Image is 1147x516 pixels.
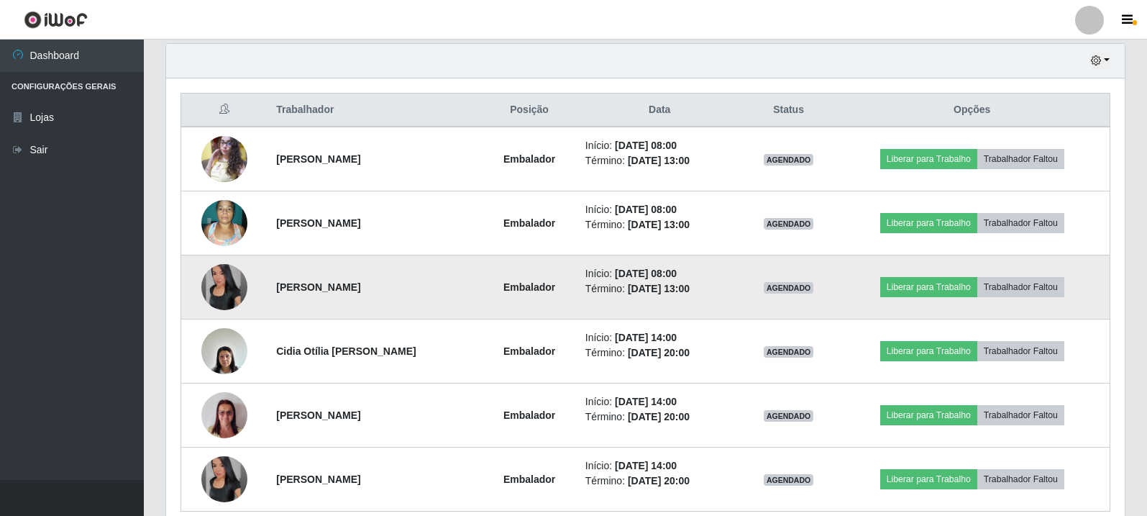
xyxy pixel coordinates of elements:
[615,460,677,471] time: [DATE] 14:00
[585,458,734,474] li: Início:
[503,345,555,357] strong: Embalador
[977,213,1064,233] button: Trabalhador Faltou
[585,202,734,217] li: Início:
[880,213,977,233] button: Liberar para Trabalho
[24,11,88,29] img: CoreUI Logo
[880,469,977,489] button: Liberar para Trabalho
[503,217,555,229] strong: Embalador
[615,140,677,151] time: [DATE] 08:00
[615,332,677,343] time: [DATE] 14:00
[628,283,690,294] time: [DATE] 13:00
[764,346,814,358] span: AGENDADO
[276,153,360,165] strong: [PERSON_NAME]
[503,153,555,165] strong: Embalador
[977,277,1064,297] button: Trabalhador Faltou
[880,277,977,297] button: Liberar para Trabalho
[880,149,977,169] button: Liberar para Trabalho
[201,128,247,189] img: 1678138481697.jpeg
[585,217,734,232] li: Término:
[977,405,1064,425] button: Trabalhador Faltou
[482,94,576,127] th: Posição
[764,218,814,230] span: AGENDADO
[201,264,247,310] img: 1750472737511.jpeg
[276,217,360,229] strong: [PERSON_NAME]
[834,94,1110,127] th: Opções
[577,94,743,127] th: Data
[503,474,555,485] strong: Embalador
[276,474,360,485] strong: [PERSON_NAME]
[201,456,247,502] img: 1750472737511.jpeg
[585,409,734,425] li: Término:
[585,138,734,153] li: Início:
[585,281,734,297] li: Término:
[615,204,677,215] time: [DATE] 08:00
[268,94,482,127] th: Trabalhador
[628,219,690,230] time: [DATE] 13:00
[764,154,814,166] span: AGENDADO
[977,341,1064,361] button: Trabalhador Faltou
[628,411,690,422] time: [DATE] 20:00
[628,475,690,486] time: [DATE] 20:00
[503,281,555,293] strong: Embalador
[764,282,814,294] span: AGENDADO
[585,394,734,409] li: Início:
[201,192,247,253] img: 1677665450683.jpeg
[977,469,1064,489] button: Trabalhador Faltou
[628,347,690,358] time: [DATE] 20:00
[201,385,247,446] img: 1704290796442.jpeg
[276,281,360,293] strong: [PERSON_NAME]
[615,268,677,279] time: [DATE] 08:00
[201,320,247,381] img: 1690487685999.jpeg
[880,405,977,425] button: Liberar para Trabalho
[585,153,734,168] li: Término:
[743,94,835,127] th: Status
[276,409,360,421] strong: [PERSON_NAME]
[880,341,977,361] button: Liberar para Trabalho
[628,155,690,166] time: [DATE] 13:00
[764,474,814,486] span: AGENDADO
[615,396,677,407] time: [DATE] 14:00
[276,345,416,357] strong: Cidia Otília [PERSON_NAME]
[585,474,734,489] li: Término:
[585,330,734,345] li: Início:
[764,410,814,422] span: AGENDADO
[585,266,734,281] li: Início:
[977,149,1064,169] button: Trabalhador Faltou
[585,345,734,361] li: Término:
[503,409,555,421] strong: Embalador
